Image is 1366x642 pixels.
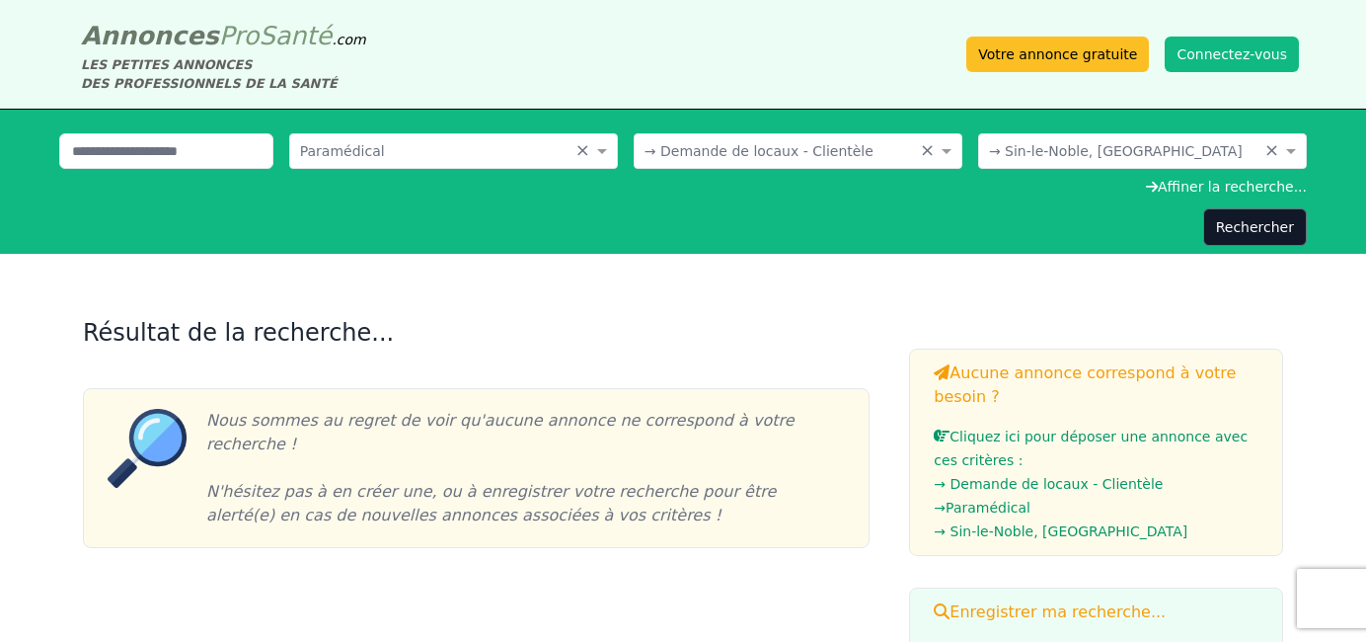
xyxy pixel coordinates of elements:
[81,55,366,93] div: LES PETITES ANNONCES DES PROFESSIONNELS DE LA SANTÉ
[59,177,1307,197] div: Affiner la recherche...
[219,21,260,50] span: Pro
[1264,141,1281,161] span: Clear all
[108,409,187,488] img: Rechercher...
[332,32,365,47] span: .com
[934,361,1258,409] h3: Aucune annonce correspond à votre besoin ?
[81,21,366,50] a: AnnoncesProSanté.com
[1203,208,1307,246] button: Rechercher
[259,21,332,50] span: Santé
[934,496,1258,520] li: → Paramédical
[934,520,1258,543] li: → Sin-le-Noble, [GEOGRAPHIC_DATA]
[575,141,592,161] span: Clear all
[966,37,1149,72] a: Votre annonce gratuite
[920,141,937,161] span: Clear all
[83,317,870,349] h2: Résultat de la recherche...
[934,472,1258,496] li: → Demande de locaux - Clientèle
[934,601,1258,624] h3: Enregistrer ma recherche...
[187,409,845,527] div: Nous sommes au regret de voir qu'aucune annonce ne correspond à votre recherche ! N'hésitez pas à...
[81,21,219,50] span: Annonces
[1165,37,1299,72] button: Connectez-vous
[934,429,1258,543] a: Cliquez ici pour déposer une annonce avec ces critères :→ Demande de locaux - Clientèle→Paramédic...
